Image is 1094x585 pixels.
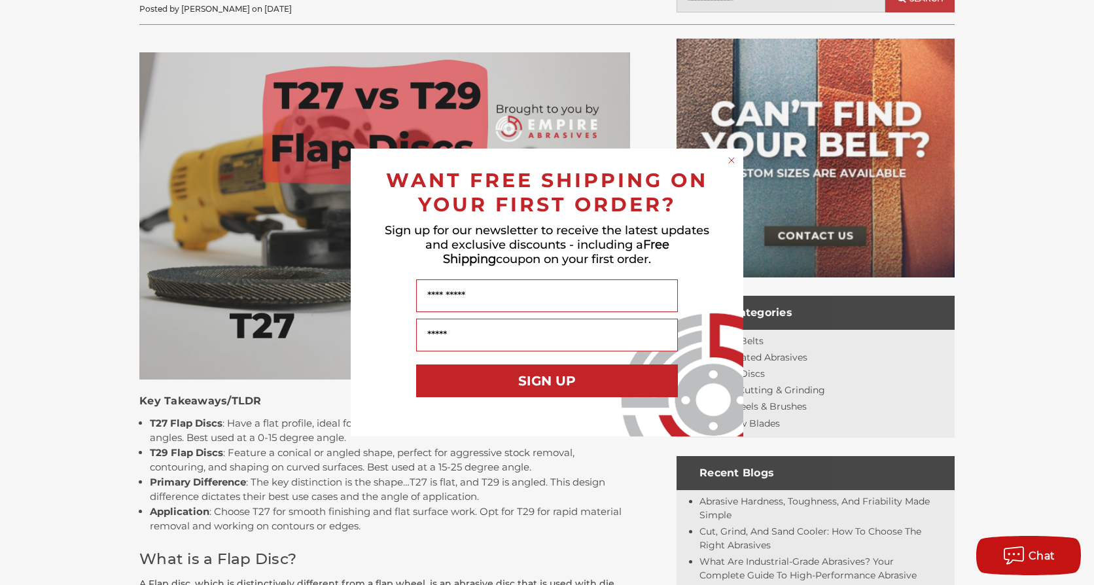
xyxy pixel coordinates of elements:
button: Close dialog [725,154,738,167]
span: WANT FREE SHIPPING ON YOUR FIRST ORDER? [386,168,708,217]
button: SIGN UP [416,364,678,397]
span: Chat [1029,550,1055,562]
button: Chat [976,536,1081,575]
span: Free Shipping [443,238,669,266]
span: Sign up for our newsletter to receive the latest updates and exclusive discounts - including a co... [385,223,709,266]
